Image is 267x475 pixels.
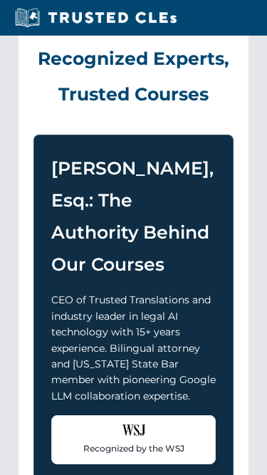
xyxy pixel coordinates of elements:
[51,152,216,281] h3: [PERSON_NAME], Esq.: The Authority Behind Our Courses
[122,424,145,436] img: Wall Street Journal
[51,292,216,404] p: CEO of Trusted Translations and industry leader in legal AI technology with 15+ years experience....
[11,7,181,28] img: Trusted CLEs
[61,442,206,455] p: Recognized by the WSJ
[33,21,234,112] h2: Recognized Experts, Trusted Courses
